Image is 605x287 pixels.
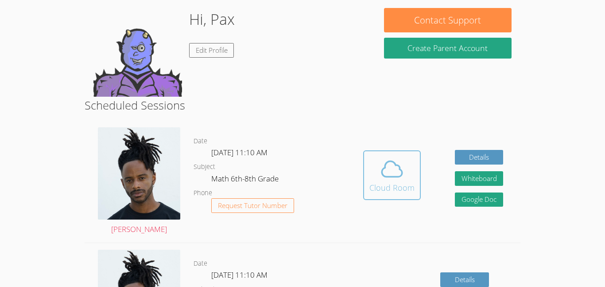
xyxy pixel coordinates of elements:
span: Request Tutor Number [218,202,287,209]
span: [DATE] 11:10 AM [211,147,268,157]
dt: Date [194,258,207,269]
a: Edit Profile [189,43,234,58]
a: Details [455,150,504,165]
button: Request Tutor Number [211,198,294,213]
img: default.png [93,8,182,97]
h1: Hi, Pax [189,8,235,31]
button: Cloud Room [363,150,421,200]
dd: Math 6th-8th Grade [211,173,280,188]
button: Create Parent Account [384,38,512,59]
div: Cloud Room [369,181,415,194]
button: Contact Support [384,8,512,32]
img: Portrait.jpg [98,127,180,219]
dt: Date [194,136,207,147]
dt: Phone [194,188,212,199]
button: Whiteboard [455,171,504,186]
a: Details [440,272,489,287]
dt: Subject [194,161,215,173]
h2: Scheduled Sessions [85,97,520,114]
a: [PERSON_NAME] [98,127,180,236]
span: [DATE] 11:10 AM [211,270,268,280]
a: Google Doc [455,193,504,207]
